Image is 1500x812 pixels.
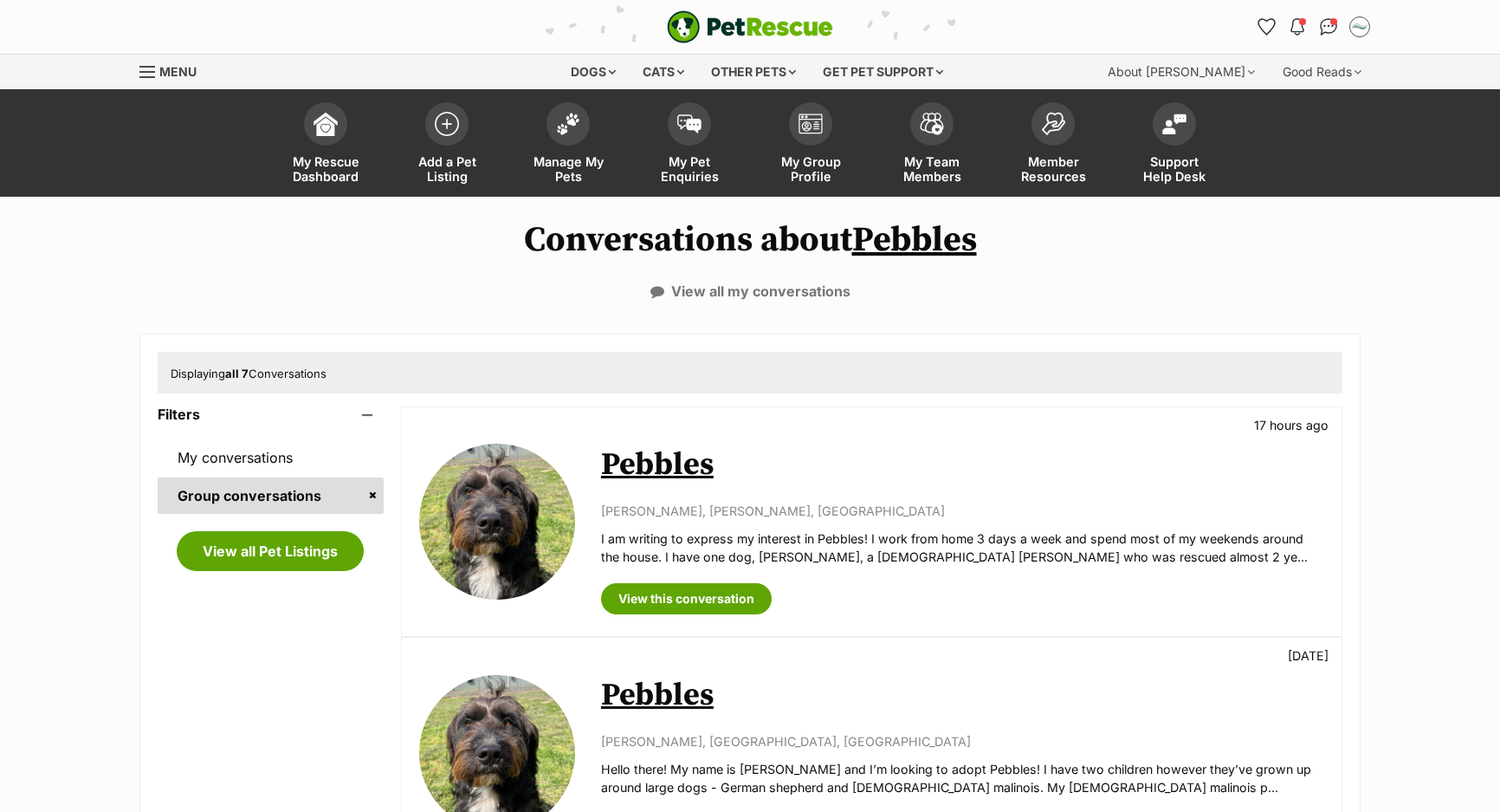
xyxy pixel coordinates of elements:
ul: Account quick links [1252,13,1374,41]
span: Support Help Desk [1135,154,1213,184]
span: Manage My Pets [529,154,607,184]
a: Favourites [1252,13,1280,41]
img: Pebbles [419,444,575,600]
a: Conversations [1315,13,1342,41]
a: Pebbles [852,218,977,262]
a: Pebbles [601,445,714,484]
img: member-resources-icon-8e73f808a243e03378d46382f2149f9095a855e16c252ad45f914b54edf8863c.svg [1041,112,1065,135]
div: Other pets [699,55,808,89]
img: add-pet-listing-icon-0afa8454b4691262ce3f59096e99ab1cd57d4a30225e0717b998d2c9b9846f56.svg [435,112,459,136]
p: [DATE] [1288,646,1329,665]
a: My Team Members [871,94,992,197]
a: Group conversations [158,477,384,514]
span: Add a Pet Listing [408,154,486,184]
div: Dogs [559,55,628,89]
span: My Pet Enquiries [650,154,728,184]
div: Cats [630,55,696,89]
span: My Group Profile [772,154,850,184]
img: pet-enquiries-icon-7e3ad2cf08bfb03b45e93fb7055b45f3efa6380592205ae92323e6603595dc1f.svg [677,114,702,133]
a: View all my conversations [650,283,850,299]
img: manage-my-pets-icon-02211641906a0b7f246fdf0571729dbe1e7629f14944591b6c1af311fb30b64b.svg [556,113,580,135]
a: View all Pet Listings [177,531,364,571]
span: Member Resources [1014,154,1092,184]
p: [PERSON_NAME], [GEOGRAPHIC_DATA], [GEOGRAPHIC_DATA] [601,732,1324,750]
img: help-desk-icon-fdf02630f3aa405de69fd3d07c3f3aa587a6932b1a1747fa1d2bba05be0121f9.svg [1162,114,1186,134]
a: PetRescue [667,10,833,43]
p: [PERSON_NAME], [PERSON_NAME], [GEOGRAPHIC_DATA] [601,502,1324,520]
img: dashboard-icon-eb2f2d2d3e046f16d808141f083e7271f6b2e854fb5c12c21221c1fb7104beca.svg [314,112,338,136]
div: Good Reads [1270,55,1374,89]
a: Member Resources [992,94,1114,197]
p: I am writing to express my interest in Pebbles! I work from home 3 days a week and spend most of ... [601,529,1324,567]
button: Notifications [1283,13,1311,41]
img: Amanda Pain profile pic [1351,18,1368,36]
a: Manage My Pets [508,94,629,197]
button: My account [1346,13,1374,41]
a: My Rescue Dashboard [265,94,386,197]
a: Menu [139,55,209,86]
span: My Rescue Dashboard [287,154,365,184]
div: Get pet support [811,55,955,89]
a: My Pet Enquiries [629,94,750,197]
span: Displaying Conversations [171,367,327,380]
img: notifications-46538b983faf8c2785f20acdc204bb7945ddae34d4c08c2a6579f10ce5e182be.svg [1290,18,1304,36]
img: team-members-icon-5396bd8760b3fe7c0b43da4ab00e1e3bb1a5d9ba89233759b79545d2d3fc5d0d.svg [920,113,944,135]
p: Hello there! My name is [PERSON_NAME] and I’m looking to adopt Pebbles! I have two children howev... [601,760,1324,797]
header: Filters [158,406,384,422]
a: View this conversation [601,583,772,614]
span: Menu [159,64,197,79]
img: logo-e224e6f780fb5917bec1dbf3a21bbac754714ae5b6737aabdf751b685950b380.svg [667,10,833,43]
a: Add a Pet Listing [386,94,508,197]
a: Pebbles [601,676,714,715]
a: My Group Profile [750,94,871,197]
img: chat-41dd97257d64d25036548639549fe6c8038ab92f7586957e7f3b1b290dea8141.svg [1320,18,1338,36]
a: My conversations [158,439,384,476]
a: Support Help Desk [1114,94,1235,197]
span: My Team Members [893,154,971,184]
strong: all 7 [225,367,249,380]
img: group-profile-icon-3fa3cf56718a62981997c0bc7e787c4b2cf8bcc04b72c1350f741eb67cf2f40e.svg [798,114,823,134]
p: 17 hours ago [1254,416,1329,434]
div: About [PERSON_NAME] [1096,55,1267,89]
